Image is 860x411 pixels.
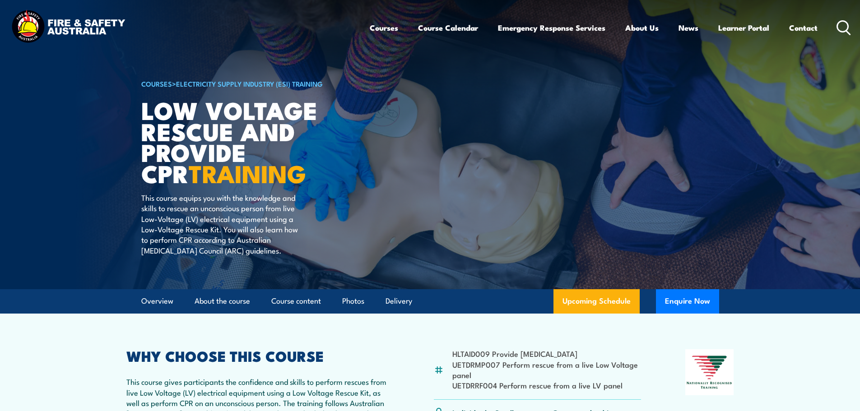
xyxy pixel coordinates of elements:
[718,16,769,40] a: Learner Portal
[625,16,659,40] a: About Us
[342,289,364,313] a: Photos
[452,348,642,359] li: HLTAID009 Provide [MEDICAL_DATA]
[176,79,323,88] a: Electricity Supply Industry (ESI) Training
[679,16,698,40] a: News
[498,16,605,40] a: Emergency Response Services
[553,289,640,314] a: Upcoming Schedule
[386,289,412,313] a: Delivery
[141,289,173,313] a: Overview
[789,16,818,40] a: Contact
[189,154,306,191] strong: TRAINING
[271,289,321,313] a: Course content
[452,359,642,380] li: UETDRMP007 Perform rescue from a live Low Voltage panel
[370,16,398,40] a: Courses
[685,349,734,395] img: Nationally Recognised Training logo.
[141,79,172,88] a: COURSES
[141,99,364,184] h1: Low Voltage Rescue and Provide CPR
[126,349,390,362] h2: WHY CHOOSE THIS COURSE
[656,289,719,314] button: Enquire Now
[141,78,364,89] h6: >
[195,289,250,313] a: About the course
[452,380,642,390] li: UETDRRF004 Perform rescue from a live LV panel
[141,192,306,255] p: This course equips you with the knowledge and skills to rescue an unconscious person from live Lo...
[418,16,478,40] a: Course Calendar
